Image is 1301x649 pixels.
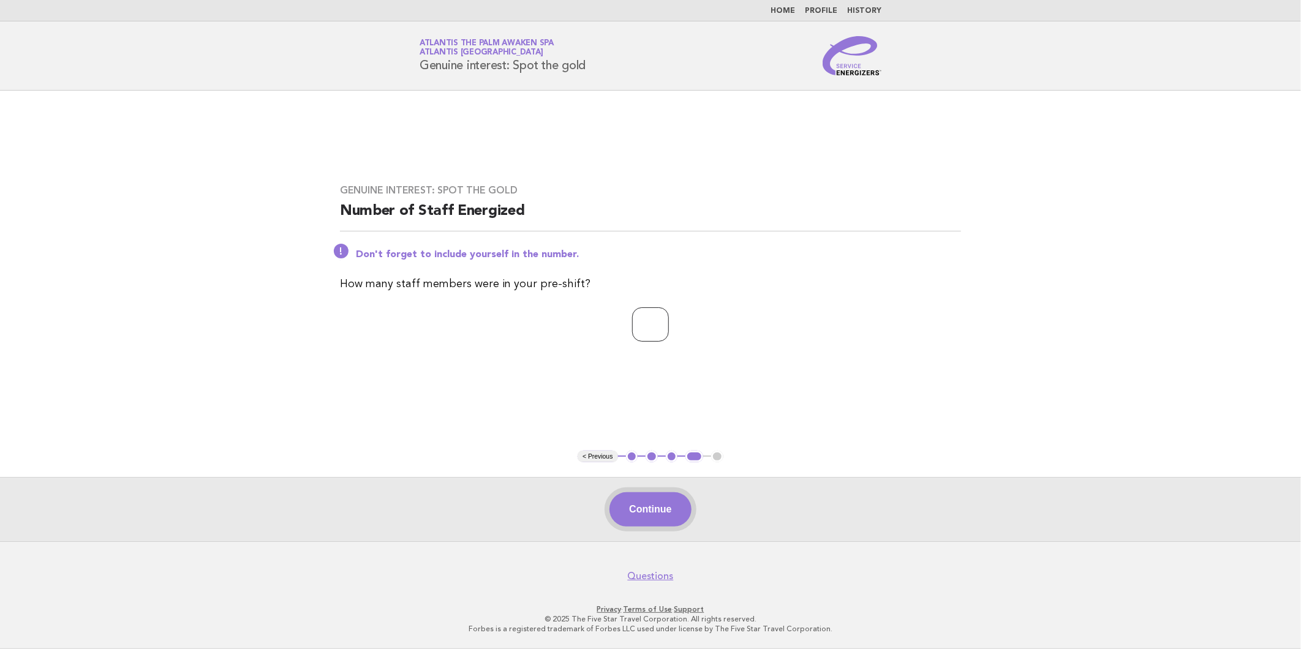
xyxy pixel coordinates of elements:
[276,624,1025,634] p: Forbes is a registered trademark of Forbes LLC used under license by The Five Star Travel Corpora...
[609,492,691,527] button: Continue
[420,40,586,72] h1: Genuine interest: Spot the gold
[340,184,961,197] h3: Genuine interest: Spot the gold
[340,276,961,293] p: How many staff members were in your pre-shift?
[624,605,673,613] a: Terms of Use
[666,451,678,463] button: 3
[420,49,543,57] span: Atlantis [GEOGRAPHIC_DATA]
[847,7,881,15] a: History
[771,7,795,15] a: Home
[674,605,704,613] a: Support
[628,570,674,582] a: Questions
[340,201,961,231] h2: Number of Staff Energized
[356,249,961,261] p: Don't forget to include yourself in the number.
[420,39,554,56] a: Atlantis The Palm Awaken SpaAtlantis [GEOGRAPHIC_DATA]
[626,451,638,463] button: 1
[578,451,617,463] button: < Previous
[597,605,622,613] a: Privacy
[685,451,703,463] button: 4
[823,36,881,75] img: Service Energizers
[805,7,837,15] a: Profile
[646,451,658,463] button: 2
[276,604,1025,614] p: · ·
[276,614,1025,624] p: © 2025 The Five Star Travel Corporation. All rights reserved.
